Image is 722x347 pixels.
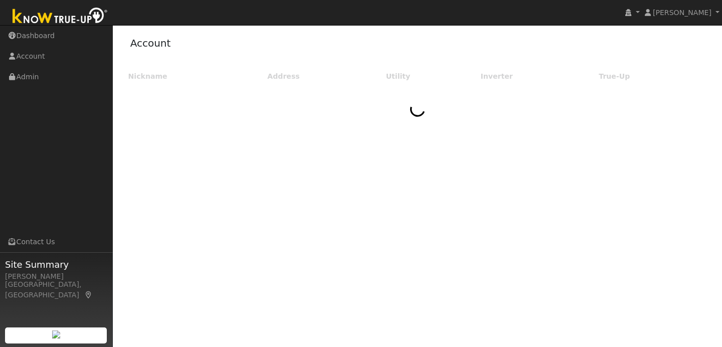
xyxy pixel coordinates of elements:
span: Site Summary [5,258,107,271]
span: [PERSON_NAME] [653,9,711,17]
div: [PERSON_NAME] [5,271,107,282]
a: Map [84,291,93,299]
a: Account [130,37,171,49]
img: retrieve [52,330,60,338]
div: [GEOGRAPHIC_DATA], [GEOGRAPHIC_DATA] [5,279,107,300]
img: Know True-Up [8,6,113,28]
